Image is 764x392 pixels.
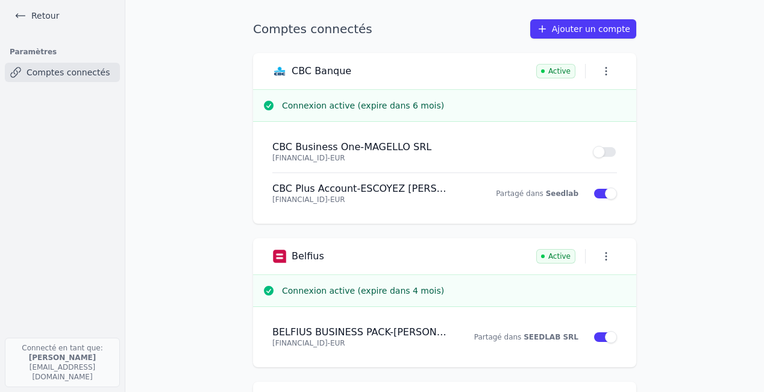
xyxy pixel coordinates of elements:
p: [FINANCIAL_ID] - EUR [272,338,448,348]
h4: CBC Plus Account - ESCOYEZ [PERSON_NAME] [272,183,448,195]
h4: BELFIUS BUSINESS PACK - [PERSON_NAME] [272,326,448,338]
a: Comptes connectés [5,63,120,82]
h3: Connexion active (expire dans 6 mois) [282,100,627,112]
h3: Paramètres [5,43,120,60]
a: Seedlab [546,189,578,198]
img: Belfius logo [272,249,287,264]
a: Retour [10,7,64,24]
img: CBC Banque logo [272,64,287,78]
p: Partagé dans [463,332,578,342]
h1: Comptes connectés [253,21,372,37]
strong: [PERSON_NAME] [29,353,96,362]
h4: CBC Business One - MAGELLO SRL [272,141,578,153]
a: Ajouter un compte [530,19,636,39]
h3: Belfius [292,250,324,262]
h3: CBC Banque [292,65,351,77]
span: Active [536,249,575,264]
p: [FINANCIAL_ID] - EUR [272,153,578,163]
span: Active [536,64,575,78]
h3: Connexion active (expire dans 4 mois) [282,285,627,297]
a: SEEDLAB SRL [524,333,578,341]
p: Partagé dans [463,189,578,198]
p: [FINANCIAL_ID] - EUR [272,195,448,204]
p: Connecté en tant que: [EMAIL_ADDRESS][DOMAIN_NAME] [5,338,120,387]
